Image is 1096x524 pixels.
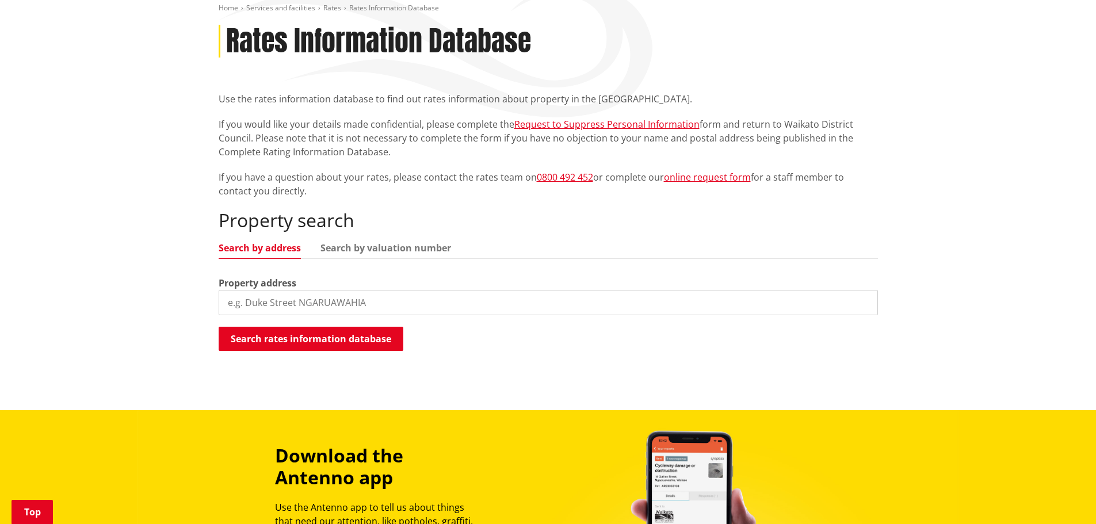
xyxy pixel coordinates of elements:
input: e.g. Duke Street NGARUAWAHIA [219,290,878,315]
a: Services and facilities [246,3,315,13]
h3: Download the Antenno app [275,445,483,489]
h2: Property search [219,209,878,231]
label: Property address [219,276,296,290]
iframe: Messenger Launcher [1043,476,1084,517]
a: Search by valuation number [320,243,451,253]
a: Rates [323,3,341,13]
p: If you have a question about your rates, please contact the rates team on or complete our for a s... [219,170,878,198]
span: Rates Information Database [349,3,439,13]
a: Request to Suppress Personal Information [514,118,700,131]
nav: breadcrumb [219,3,878,13]
h1: Rates Information Database [226,25,531,58]
p: If you would like your details made confidential, please complete the form and return to Waikato ... [219,117,878,159]
a: 0800 492 452 [537,171,593,183]
p: Use the rates information database to find out rates information about property in the [GEOGRAPHI... [219,92,878,106]
a: Search by address [219,243,301,253]
button: Search rates information database [219,327,403,351]
a: Top [12,500,53,524]
a: online request form [664,171,751,183]
a: Home [219,3,238,13]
